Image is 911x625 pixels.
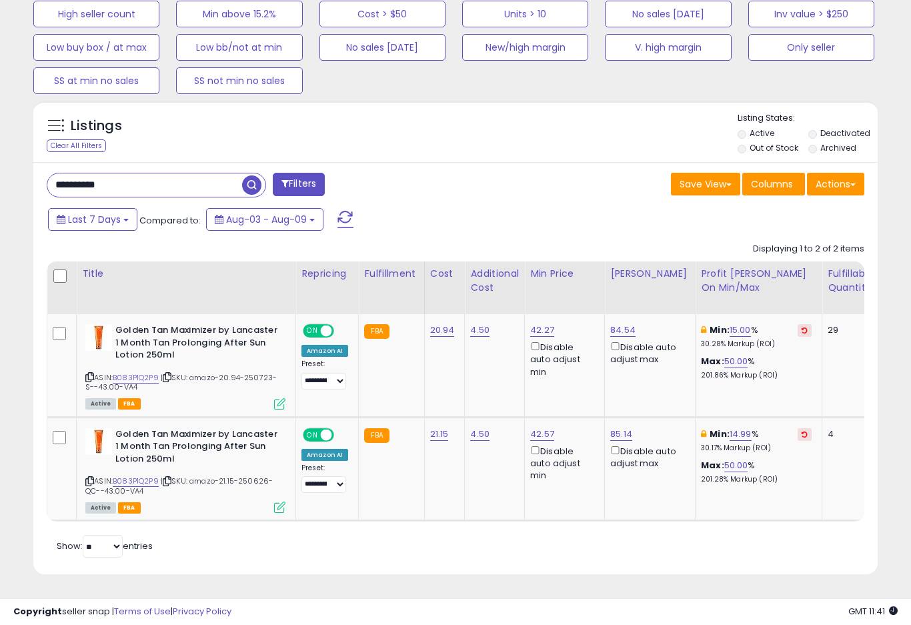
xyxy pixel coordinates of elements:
[730,428,752,441] a: 14.99
[33,1,159,27] button: High seller count
[470,428,490,441] a: 4.50
[85,372,277,392] span: | SKU: amazo-20.94-250723-S--43.00-VA4
[301,267,353,281] div: Repricing
[820,142,856,153] label: Archived
[610,340,685,366] div: Disable auto adjust max
[113,476,159,487] a: B083P1Q2P9
[304,429,321,440] span: ON
[753,243,864,255] div: Displaying 1 to 2 of 2 items
[430,267,460,281] div: Cost
[610,267,690,281] div: [PERSON_NAME]
[742,173,805,195] button: Columns
[430,324,455,337] a: 20.94
[364,428,389,443] small: FBA
[113,372,159,384] a: B083P1Q2P9
[462,1,588,27] button: Units > 10
[828,324,869,336] div: 29
[115,428,277,469] b: Golden Tan Maximizer by Lancaster 1 Month Tan Prolonging After Sun Lotion 250ml
[176,1,302,27] button: Min above 15.2%
[85,324,285,408] div: ASIN:
[364,267,418,281] div: Fulfillment
[301,360,348,390] div: Preset:
[118,398,141,410] span: FBA
[701,267,816,295] div: Profit [PERSON_NAME] on Min/Max
[605,1,731,27] button: No sales [DATE]
[176,34,302,61] button: Low bb/not at min
[430,428,449,441] a: 21.15
[828,267,874,295] div: Fulfillable Quantity
[701,371,812,380] p: 201.86% Markup (ROI)
[470,324,490,337] a: 4.50
[701,355,724,368] b: Max:
[85,428,285,512] div: ASIN:
[206,208,323,231] button: Aug-03 - Aug-09
[530,444,594,482] div: Disable auto adjust min
[748,1,874,27] button: Inv value > $250
[807,173,864,195] button: Actions
[33,67,159,94] button: SS at min no sales
[610,444,685,470] div: Disable auto adjust max
[332,429,353,440] span: OFF
[301,449,348,461] div: Amazon AI
[701,428,812,453] div: %
[304,326,321,337] span: ON
[332,326,353,337] span: OFF
[85,428,112,455] img: 31QJUGD50eL._SL40_.jpg
[530,428,554,441] a: 42.57
[828,428,869,440] div: 4
[724,355,748,368] a: 50.00
[696,261,822,314] th: The percentage added to the cost of goods (COGS) that forms the calculator for Min & Max prices.
[724,459,748,472] a: 50.00
[462,34,588,61] button: New/high margin
[820,127,870,139] label: Deactivated
[85,324,112,351] img: 31QJUGD50eL._SL40_.jpg
[57,540,153,552] span: Show: entries
[48,208,137,231] button: Last 7 Days
[13,606,231,618] div: seller snap | |
[71,117,122,135] h5: Listings
[701,475,812,484] p: 201.28% Markup (ROI)
[173,605,231,618] a: Privacy Policy
[848,605,898,618] span: 2025-08-17 11:41 GMT
[68,213,121,226] span: Last 7 Days
[605,34,731,61] button: V. high margin
[610,428,632,441] a: 85.14
[301,345,348,357] div: Amazon AI
[118,502,141,514] span: FBA
[47,139,106,152] div: Clear All Filters
[710,428,730,440] b: Min:
[114,605,171,618] a: Terms of Use
[470,267,519,295] div: Additional Cost
[730,324,751,337] a: 15.00
[701,459,724,472] b: Max:
[701,340,812,349] p: 30.28% Markup (ROI)
[530,267,599,281] div: Min Price
[701,460,812,484] div: %
[319,1,445,27] button: Cost > $50
[671,173,740,195] button: Save View
[530,340,594,378] div: Disable auto adjust min
[751,177,793,191] span: Columns
[750,127,774,139] label: Active
[13,605,62,618] strong: Copyright
[82,267,290,281] div: Title
[738,112,878,125] p: Listing States:
[85,398,116,410] span: All listings currently available for purchase on Amazon
[226,213,307,226] span: Aug-03 - Aug-09
[748,34,874,61] button: Only seller
[139,214,201,227] span: Compared to:
[33,34,159,61] button: Low buy box / at max
[610,324,636,337] a: 84.54
[115,324,277,365] b: Golden Tan Maximizer by Lancaster 1 Month Tan Prolonging After Sun Lotion 250ml
[701,324,812,349] div: %
[85,476,273,496] span: | SKU: amazo-21.15-250626-QC--43.00-VA4
[701,444,812,453] p: 30.17% Markup (ROI)
[710,324,730,336] b: Min:
[85,502,116,514] span: All listings currently available for purchase on Amazon
[701,356,812,380] div: %
[530,324,554,337] a: 42.27
[319,34,445,61] button: No sales [DATE]
[176,67,302,94] button: SS not min no sales
[364,324,389,339] small: FBA
[301,464,348,494] div: Preset:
